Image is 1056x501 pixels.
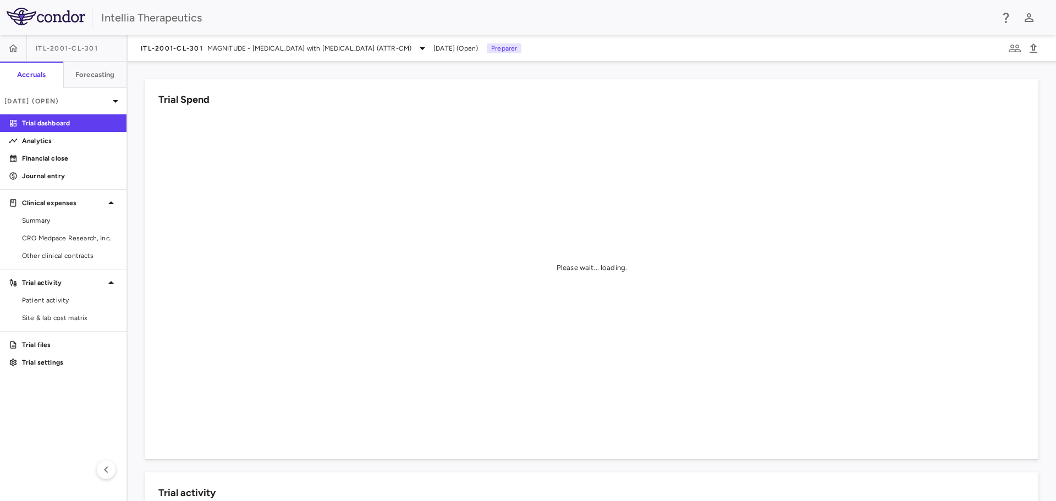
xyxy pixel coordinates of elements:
p: Trial activity [22,278,105,288]
p: Preparer [487,43,521,53]
p: Trial files [22,340,118,350]
p: Trial settings [22,357,118,367]
h6: Trial activity [158,486,216,500]
span: Site & lab cost matrix [22,313,118,323]
span: ITL-2001-CL-301 [141,44,203,53]
p: Journal entry [22,171,118,181]
img: logo-full-BYUhSk78.svg [7,8,85,25]
span: Patient activity [22,295,118,305]
p: Trial dashboard [22,118,118,128]
span: ITL-2001-CL-301 [36,44,98,53]
span: MAGNITUDE - [MEDICAL_DATA] with [MEDICAL_DATA] (ATTR-CM) [207,43,411,53]
div: Please wait... loading. [557,263,627,273]
h6: Accruals [17,70,46,80]
span: [DATE] (Open) [433,43,478,53]
p: Clinical expenses [22,198,105,208]
span: Other clinical contracts [22,251,118,261]
p: [DATE] (Open) [4,96,109,106]
p: Financial close [22,153,118,163]
span: Summary [22,216,118,225]
span: CRO Medpace Research, Inc. [22,233,118,243]
h6: Forecasting [75,70,115,80]
h6: Trial Spend [158,92,210,107]
div: Intellia Therapeutics [101,9,992,26]
p: Analytics [22,136,118,146]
